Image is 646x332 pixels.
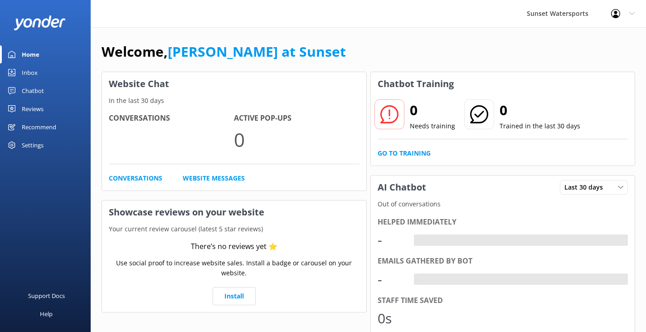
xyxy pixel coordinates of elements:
h1: Welcome, [102,41,346,63]
p: Trained in the last 30 days [500,121,580,131]
h3: AI Chatbot [371,176,433,199]
a: Install [213,287,256,305]
div: Home [22,45,39,63]
h2: 0 [410,99,455,121]
div: Inbox [22,63,38,82]
div: Help [40,305,53,323]
div: - [414,234,421,246]
div: Settings [22,136,44,154]
a: [PERSON_NAME] at Sunset [168,42,346,61]
h2: 0 [500,99,580,121]
span: Last 30 days [564,182,608,192]
div: Chatbot [22,82,44,100]
a: Website Messages [183,173,245,183]
div: - [378,269,405,290]
div: Support Docs [28,287,65,305]
div: 0s [378,308,405,329]
p: In the last 30 days [102,96,366,106]
div: Helped immediately [378,216,628,228]
h3: Chatbot Training [371,72,461,96]
h4: Active Pop-ups [234,112,359,124]
p: Your current review carousel (latest 5 star reviews) [102,224,366,234]
h3: Showcase reviews on your website [102,200,366,224]
a: Go to Training [378,148,431,158]
p: Needs training [410,121,455,131]
h4: Conversations [109,112,234,124]
a: Conversations [109,173,162,183]
div: Staff time saved [378,295,628,307]
div: Reviews [22,100,44,118]
h3: Website Chat [102,72,366,96]
div: - [414,273,421,285]
div: There’s no reviews yet ⭐ [191,241,277,253]
p: Out of conversations [371,199,635,209]
div: Recommend [22,118,56,136]
div: Emails gathered by bot [378,255,628,267]
div: - [378,229,405,251]
p: 0 [234,124,359,155]
p: Use social proof to increase website sales. Install a badge or carousel on your website. [109,258,359,278]
img: yonder-white-logo.png [14,15,66,30]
